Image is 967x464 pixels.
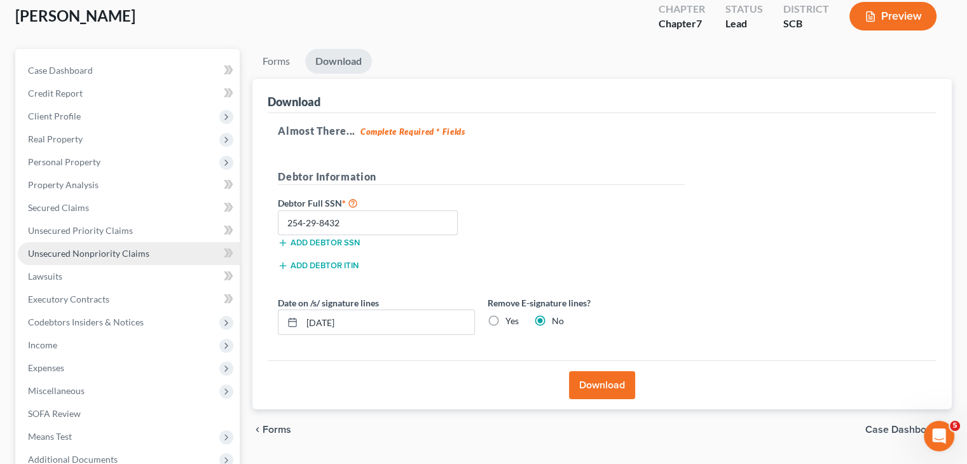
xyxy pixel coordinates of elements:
h5: Almost There... [278,123,926,139]
label: No [552,315,564,327]
strong: Complete Required * Fields [360,126,465,137]
span: Client Profile [28,111,81,121]
span: Case Dashboard [28,65,93,76]
span: Expenses [28,362,64,373]
div: Download [268,94,320,109]
a: Forms [252,49,300,74]
span: Case Dashboard [865,425,942,435]
button: Add debtor SSN [278,238,360,248]
span: Personal Property [28,156,100,167]
div: Lead [725,17,763,31]
button: Download [569,371,635,399]
div: District [783,2,829,17]
button: Add debtor ITIN [278,261,359,271]
span: Unsecured Nonpriority Claims [28,248,149,259]
div: SCB [783,17,829,31]
a: SOFA Review [18,402,240,425]
a: Property Analysis [18,174,240,196]
span: Forms [263,425,291,435]
input: MM/DD/YYYY [302,310,474,334]
a: Lawsuits [18,265,240,288]
span: 7 [696,17,702,29]
span: SOFA Review [28,408,81,419]
span: Executory Contracts [28,294,109,304]
a: Unsecured Nonpriority Claims [18,242,240,265]
a: Download [305,49,372,74]
a: Executory Contracts [18,288,240,311]
a: Case Dashboard chevron_right [865,425,952,435]
span: 5 [950,421,960,431]
div: Chapter [659,2,705,17]
span: [PERSON_NAME] [15,6,135,25]
div: Status [725,2,763,17]
a: Case Dashboard [18,59,240,82]
div: Chapter [659,17,705,31]
span: Unsecured Priority Claims [28,225,133,236]
span: Income [28,339,57,350]
a: Secured Claims [18,196,240,219]
button: chevron_left Forms [252,425,308,435]
label: Debtor Full SSN [271,195,481,210]
label: Date on /s/ signature lines [278,296,379,310]
iframe: Intercom live chat [924,421,954,451]
span: Codebtors Insiders & Notices [28,317,144,327]
label: Remove E-signature lines? [488,296,685,310]
a: Unsecured Priority Claims [18,219,240,242]
span: Secured Claims [28,202,89,213]
input: XXX-XX-XXXX [278,210,458,236]
span: Real Property [28,133,83,144]
span: Credit Report [28,88,83,99]
i: chevron_left [252,425,263,435]
button: Preview [849,2,936,31]
span: Lawsuits [28,271,62,282]
label: Yes [505,315,519,327]
h5: Debtor Information [278,169,685,185]
a: Credit Report [18,82,240,105]
span: Property Analysis [28,179,99,190]
span: Miscellaneous [28,385,85,396]
span: Means Test [28,431,72,442]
